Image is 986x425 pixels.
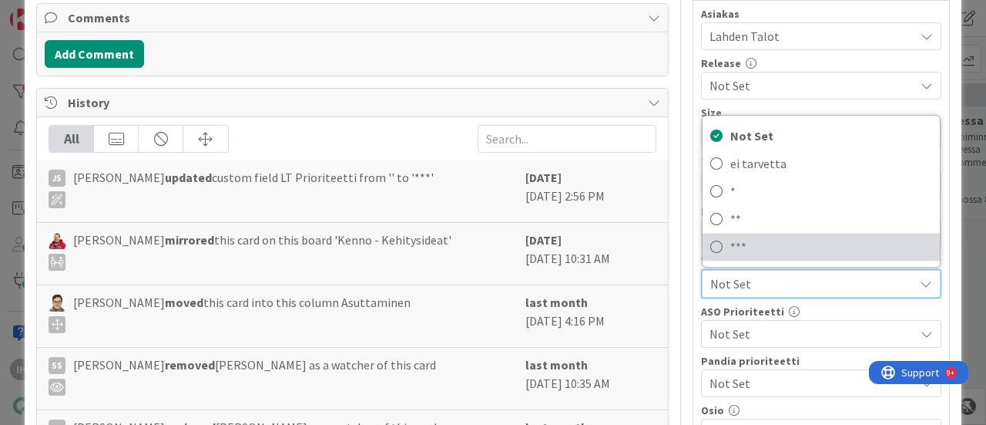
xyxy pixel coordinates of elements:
[49,232,65,249] img: JS
[703,150,940,177] a: ei tarvetta
[68,93,640,112] span: History
[730,152,932,175] span: ei tarvetta
[49,170,65,187] div: JS
[701,58,941,69] div: Release
[701,255,941,266] div: YS Prioriteetti
[45,40,144,68] button: Add Comment
[709,323,907,345] span: Not Set
[165,170,212,185] b: updated
[525,231,656,277] div: [DATE] 10:31 AM
[709,373,907,394] span: Not Set
[73,356,436,396] span: [PERSON_NAME] [PERSON_NAME] as a watcher of this card
[701,157,941,167] div: TA Prioriteetti
[525,357,588,373] b: last month
[165,357,215,373] b: removed
[701,107,941,118] div: Size
[701,405,941,416] div: Osio
[165,295,203,310] b: moved
[709,76,914,95] span: Not Set
[525,170,562,185] b: [DATE]
[701,206,941,217] div: LT Prioriteetti
[165,232,214,248] b: mirrored
[525,293,656,339] div: [DATE] 4:16 PM
[701,8,941,19] div: Asiakas
[701,306,941,317] div: ASO Prioriteetti
[49,357,65,374] div: SS
[710,273,906,295] span: Not Set
[478,125,656,153] input: Search...
[78,6,86,19] div: 9+
[709,27,914,46] span: Lahden Talot
[73,231,451,271] span: [PERSON_NAME] this card on this board 'Kenno - Kehitysideat'
[49,295,65,312] img: SM
[701,356,941,366] div: Pandia prioriteetti
[32,2,70,21] span: Support
[525,232,562,248] b: [DATE]
[68,8,640,27] span: Comments
[73,293,411,333] span: [PERSON_NAME] this card into this column Asuttaminen
[525,168,656,214] div: [DATE] 2:56 PM
[703,122,940,150] a: Not Set
[525,295,588,310] b: last month
[49,126,94,152] div: All
[73,168,434,208] span: [PERSON_NAME] custom field LT Prioriteetti from '' to '***'
[525,356,656,402] div: [DATE] 10:35 AM
[730,124,932,147] span: Not Set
